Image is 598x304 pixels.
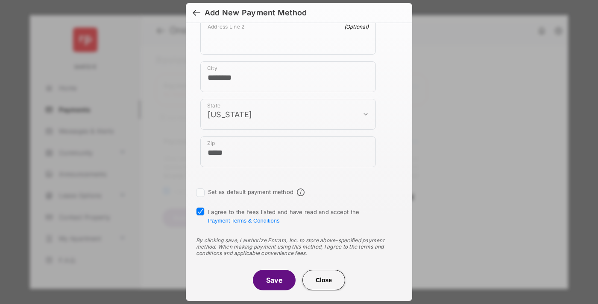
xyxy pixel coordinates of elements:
div: payment_method_screening[postal_addresses][locality] [200,61,376,92]
div: By clicking save, I authorize Entrata, Inc. to store above-specified payment method. When making ... [196,237,402,256]
label: Set as default payment method [208,188,293,195]
div: payment_method_screening[postal_addresses][addressLine2] [200,20,376,55]
button: Save [253,270,296,290]
button: I agree to the fees listed and have read and accept the [208,217,279,224]
button: Close [302,270,345,290]
span: Default payment method info [297,188,305,196]
div: payment_method_screening[postal_addresses][administrativeArea] [200,99,376,130]
div: Add New Payment Method [205,8,307,17]
div: payment_method_screening[postal_addresses][postalCode] [200,136,376,167]
span: I agree to the fees listed and have read and accept the [208,208,360,224]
